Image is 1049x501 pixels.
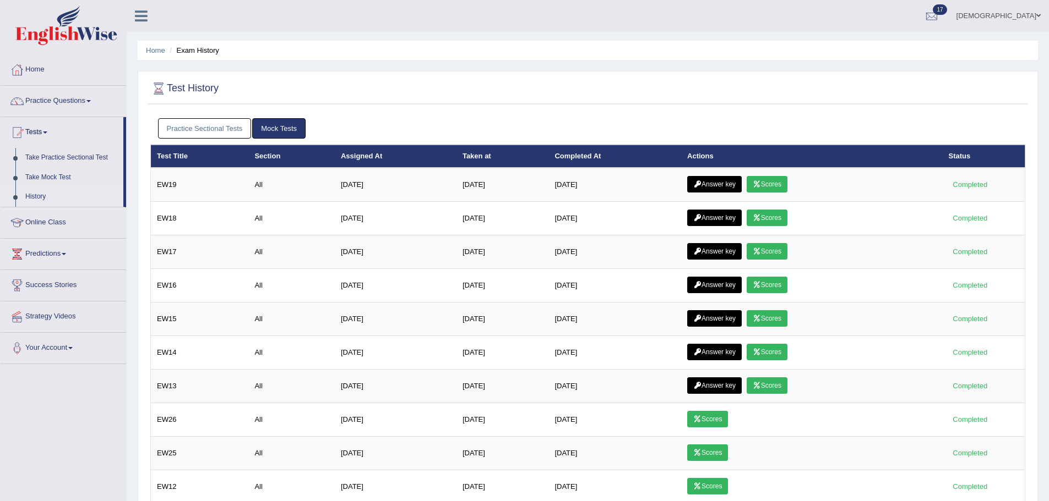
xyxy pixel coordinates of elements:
[248,168,335,202] td: All
[747,344,787,360] a: Scores
[151,145,249,168] th: Test Title
[335,403,456,437] td: [DATE]
[687,478,728,494] a: Scores
[949,179,992,190] div: Completed
[248,269,335,302] td: All
[548,145,681,168] th: Completed At
[335,168,456,202] td: [DATE]
[687,310,742,327] a: Answer key
[548,336,681,370] td: [DATE]
[1,301,126,329] a: Strategy Videos
[335,202,456,235] td: [DATE]
[158,118,252,139] a: Practice Sectional Tests
[456,269,548,302] td: [DATE]
[687,210,742,226] a: Answer key
[949,481,992,492] div: Completed
[150,80,219,97] h2: Test History
[248,403,335,437] td: All
[335,302,456,336] td: [DATE]
[151,168,249,202] td: EW19
[548,269,681,302] td: [DATE]
[687,344,742,360] a: Answer key
[248,336,335,370] td: All
[456,403,548,437] td: [DATE]
[1,333,126,360] a: Your Account
[252,118,306,139] a: Mock Tests
[1,117,123,145] a: Tests
[151,302,249,336] td: EW15
[933,4,947,15] span: 17
[248,370,335,403] td: All
[681,145,942,168] th: Actions
[456,370,548,403] td: [DATE]
[335,145,456,168] th: Assigned At
[548,235,681,269] td: [DATE]
[747,377,787,394] a: Scores
[548,437,681,470] td: [DATE]
[248,302,335,336] td: All
[151,202,249,235] td: EW18
[456,302,548,336] td: [DATE]
[1,270,126,298] a: Success Stories
[949,279,992,291] div: Completed
[456,336,548,370] td: [DATE]
[456,168,548,202] td: [DATE]
[687,176,742,192] a: Answer key
[20,168,123,188] a: Take Mock Test
[151,403,249,437] td: EW26
[1,207,126,235] a: Online Class
[20,148,123,168] a: Take Practice Sectional Test
[949,313,992,324] div: Completed
[151,235,249,269] td: EW17
[335,437,456,470] td: [DATE]
[548,403,681,437] td: [DATE]
[167,45,219,56] li: Exam History
[151,269,249,302] td: EW16
[456,202,548,235] td: [DATE]
[151,336,249,370] td: EW14
[949,212,992,224] div: Completed
[687,277,742,293] a: Answer key
[949,246,992,257] div: Completed
[248,437,335,470] td: All
[456,437,548,470] td: [DATE]
[335,370,456,403] td: [DATE]
[335,235,456,269] td: [DATE]
[747,310,787,327] a: Scores
[146,46,165,54] a: Home
[747,210,787,226] a: Scores
[687,377,742,394] a: Answer key
[456,145,548,168] th: Taken at
[548,370,681,403] td: [DATE]
[1,86,126,113] a: Practice Questions
[335,336,456,370] td: [DATE]
[151,370,249,403] td: EW13
[151,437,249,470] td: EW25
[548,302,681,336] td: [DATE]
[747,277,787,293] a: Scores
[949,414,992,425] div: Completed
[456,235,548,269] td: [DATE]
[548,168,681,202] td: [DATE]
[687,411,728,427] a: Scores
[747,243,787,260] a: Scores
[949,447,992,459] div: Completed
[20,187,123,207] a: History
[747,176,787,192] a: Scores
[248,202,335,235] td: All
[248,145,335,168] th: Section
[949,346,992,358] div: Completed
[687,444,728,461] a: Scores
[248,235,335,269] td: All
[687,243,742,260] a: Answer key
[949,380,992,392] div: Completed
[548,202,681,235] td: [DATE]
[1,239,126,266] a: Predictions
[335,269,456,302] td: [DATE]
[943,145,1025,168] th: Status
[1,54,126,82] a: Home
